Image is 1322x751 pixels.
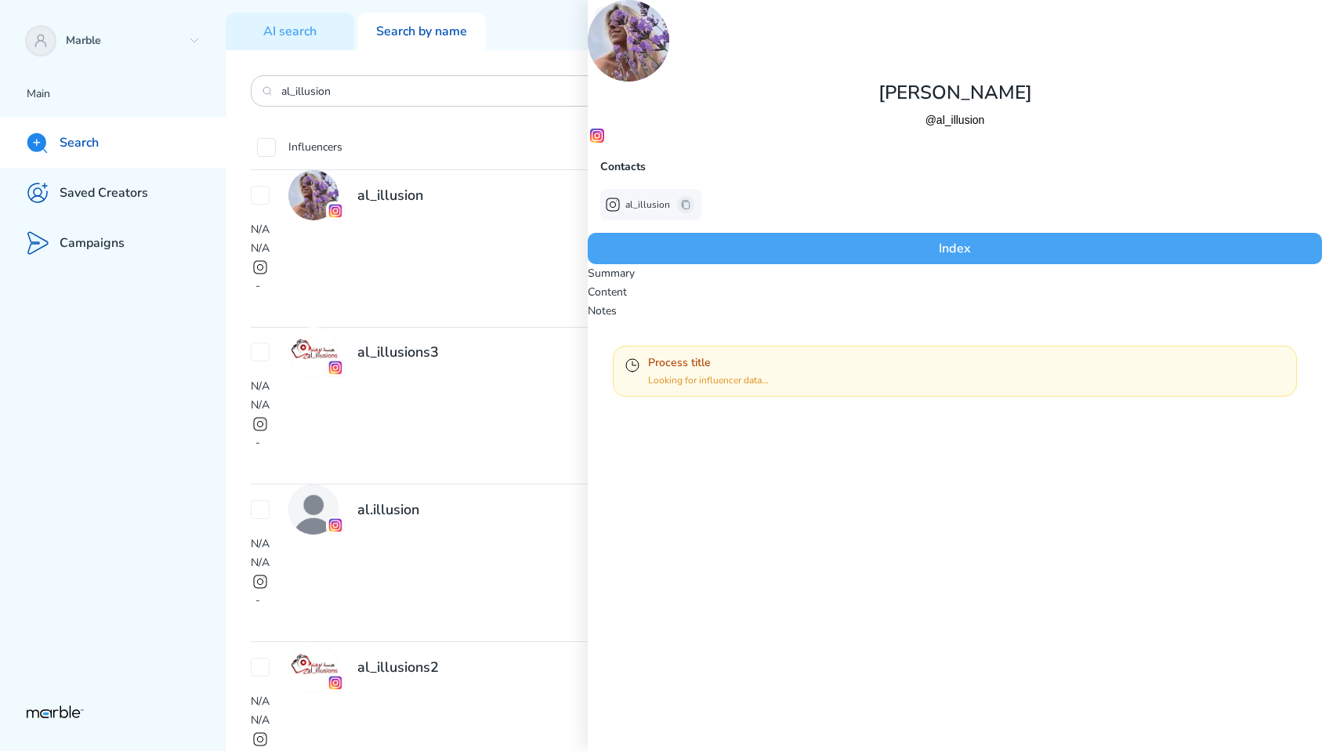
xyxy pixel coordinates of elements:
p: Summary [588,264,1322,283]
p: N/A [251,692,1297,711]
p: Contacts [600,158,1309,176]
p: al_illusion [625,198,670,212]
p: Search by name [376,24,467,40]
p: Campaigns [60,235,125,252]
h2: al_illusion [357,186,423,205]
button: Index [588,233,1322,264]
p: N/A [251,535,1297,553]
p: N/A [251,239,1297,258]
h2: al.illusion [357,500,419,519]
p: N/A [251,377,1297,396]
p: Influencers [288,138,342,157]
p: Content [588,283,1322,302]
p: Search [60,135,99,151]
p: N/A [251,396,1297,415]
h2: al_illusions2 [357,658,439,677]
p: N/A [251,553,1297,572]
p: Process title [648,356,769,371]
p: - [255,591,1292,610]
p: - [255,434,1292,452]
div: @al_illusion [925,114,985,126]
p: Main [27,85,226,103]
h2: [PERSON_NAME] [878,82,1032,104]
p: N/A [251,711,1297,730]
p: Saved Creators [60,185,148,201]
input: Search Influencer [281,84,640,99]
p: - [255,277,1292,296]
p: Looking for influencer data... [648,374,769,386]
p: Notes [588,302,1322,321]
p: Marble [66,34,182,49]
h2: al_illusions3 [357,343,439,361]
p: AI search [263,24,317,40]
p: N/A [251,220,1297,239]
